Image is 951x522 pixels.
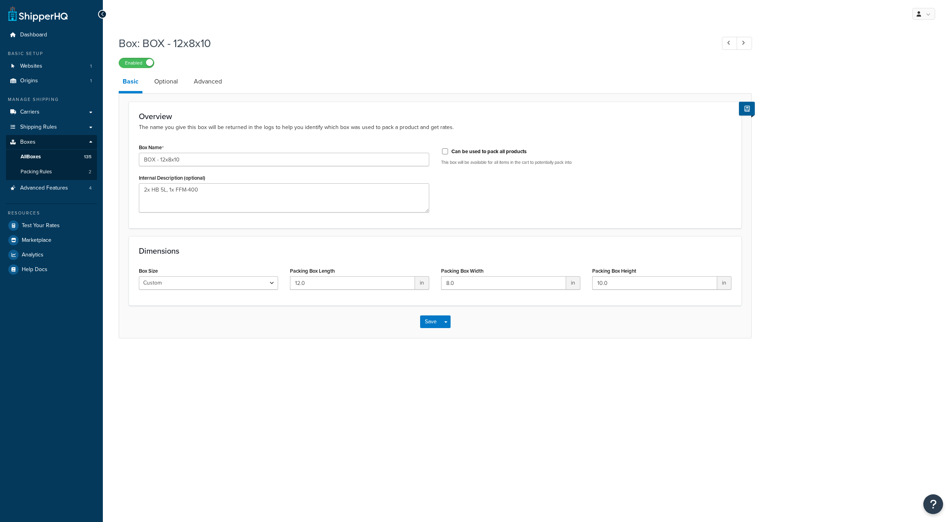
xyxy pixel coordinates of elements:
li: Advanced Features [6,181,97,196]
span: 4 [89,185,92,192]
textarea: 2x HB 5L, 1x FFM-400 [139,183,429,213]
span: Carriers [20,109,40,116]
a: Previous Record [722,37,737,50]
span: Help Docs [22,266,47,273]
span: Marketplace [22,237,51,244]
span: Test Your Rates [22,222,60,229]
label: Packing Box Height [592,268,636,274]
a: Basic [119,72,142,93]
label: Can be used to pack all products [451,148,527,155]
span: Packing Rules [21,169,52,175]
span: in [717,276,731,290]
a: Advanced [190,72,226,91]
h3: Dimensions [139,247,731,255]
label: Packing Box Width [441,268,483,274]
span: 1 [90,78,92,84]
span: 2 [89,169,91,175]
a: Analytics [6,248,97,262]
button: Open Resource Center [923,494,943,514]
span: All Boxes [21,154,41,160]
a: Next Record [737,37,752,50]
label: Box Size [139,268,158,274]
label: Packing Box Length [290,268,335,274]
a: Websites1 [6,59,97,74]
label: Box Name [139,144,164,151]
label: Internal Description (optional) [139,175,205,181]
span: Shipping Rules [20,124,57,131]
a: Dashboard [6,28,97,42]
span: Dashboard [20,32,47,38]
button: Show Help Docs [739,102,755,116]
a: Help Docs [6,262,97,277]
a: Origins1 [6,74,97,88]
p: The name you give this box will be returned in the logs to help you identify which box was used t... [139,123,731,132]
a: Marketplace [6,233,97,247]
li: Boxes [6,135,97,180]
a: AllBoxes135 [6,150,97,164]
a: Carriers [6,105,97,120]
span: Analytics [22,252,44,258]
label: Enabled [119,58,154,68]
span: Advanced Features [20,185,68,192]
a: Advanced Features4 [6,181,97,196]
span: Origins [20,78,38,84]
li: Packing Rules [6,165,97,179]
span: in [566,276,580,290]
a: Boxes [6,135,97,150]
span: 1 [90,63,92,70]
a: Test Your Rates [6,218,97,233]
button: Save [420,315,441,328]
h1: Box: BOX - 12x8x10 [119,36,707,51]
div: Manage Shipping [6,96,97,103]
div: Resources [6,210,97,216]
span: Websites [20,63,42,70]
li: Websites [6,59,97,74]
a: Packing Rules2 [6,165,97,179]
span: in [415,276,429,290]
div: Basic Setup [6,50,97,57]
a: Optional [150,72,182,91]
li: Origins [6,74,97,88]
p: This box will be available for all items in the cart to potentially pack into [441,159,731,165]
span: Boxes [20,139,36,146]
a: Shipping Rules [6,120,97,135]
span: 135 [84,154,91,160]
h3: Overview [139,112,731,121]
